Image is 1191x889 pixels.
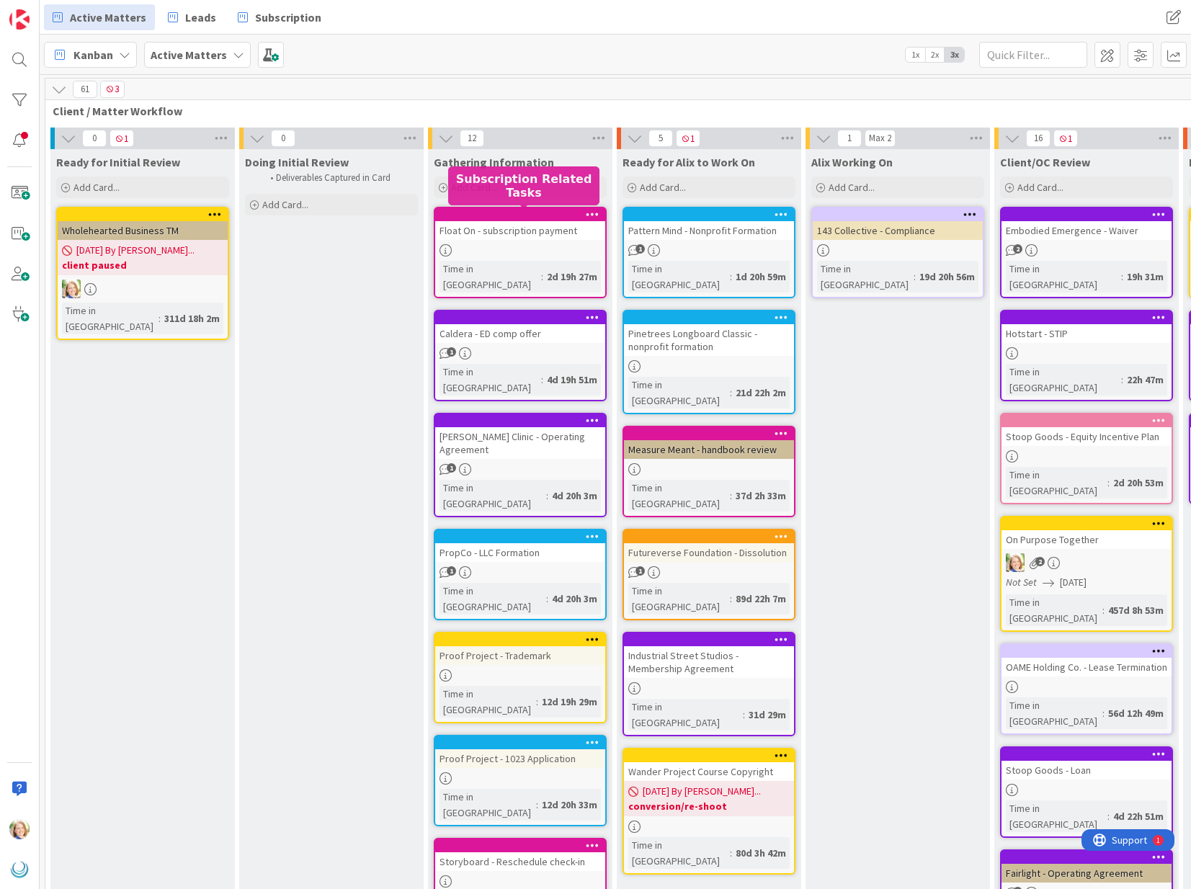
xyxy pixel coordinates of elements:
span: 61 [73,81,97,98]
a: Stoop Goods - Equity Incentive PlanTime in [GEOGRAPHIC_DATA]:2d 20h 53m [1000,413,1173,504]
span: 0 [82,130,107,147]
a: Active Matters [44,4,155,30]
span: : [536,797,538,813]
span: 12 [460,130,484,147]
span: : [1102,602,1105,618]
span: Active Matters [70,9,146,26]
div: Hotstart - STIP [1002,311,1172,343]
a: Caldera - ED comp offerTime in [GEOGRAPHIC_DATA]:4d 19h 51m [434,310,607,401]
div: Embodied Emergence - Waiver [1002,208,1172,240]
div: Wander Project Course Copyright [624,762,794,781]
span: Leads [185,9,216,26]
div: On Purpose Together [1002,530,1172,549]
div: Time in [GEOGRAPHIC_DATA] [440,480,546,511]
div: Time in [GEOGRAPHIC_DATA] [628,261,730,292]
a: Leads [159,4,225,30]
span: Add Card... [73,181,120,194]
div: OAME Holding Co. - Lease Termination [1002,658,1172,676]
span: [DATE] By [PERSON_NAME]... [643,784,761,799]
div: 143 Collective - Compliance [813,221,983,240]
div: Futureverse Foundation - Dissolution [624,543,794,562]
span: : [541,269,543,285]
h5: Subscription Related Tasks [454,172,594,200]
span: : [730,269,732,285]
li: Deliverables Captured in Card [262,172,416,184]
div: Caldera - ED comp offer [435,324,605,343]
span: Add Card... [262,198,308,211]
div: Time in [GEOGRAPHIC_DATA] [440,686,536,718]
div: Time in [GEOGRAPHIC_DATA] [440,583,546,615]
span: Subscription [255,9,321,26]
div: 2d 20h 53m [1110,475,1167,491]
img: AD [62,280,81,298]
span: 2x [925,48,945,62]
div: 19h 31m [1123,269,1167,285]
div: Time in [GEOGRAPHIC_DATA] [440,261,541,292]
div: 22h 47m [1123,372,1167,388]
a: 143 Collective - ComplianceTime in [GEOGRAPHIC_DATA]:19d 20h 56m [811,207,984,298]
span: 1 [635,566,645,576]
div: Time in [GEOGRAPHIC_DATA] [440,789,536,821]
a: Proof Project - TrademarkTime in [GEOGRAPHIC_DATA]:12d 19h 29m [434,632,607,723]
div: Proof Project - 1023 Application [435,749,605,768]
div: Stoop Goods - Equity Incentive Plan [1002,414,1172,446]
span: : [1121,372,1123,388]
span: : [730,385,732,401]
a: Pattern Mind - Nonprofit FormationTime in [GEOGRAPHIC_DATA]:1d 20h 59m [623,207,795,298]
div: Float On - subscription payment [435,221,605,240]
span: : [1107,808,1110,824]
span: Add Card... [640,181,686,194]
span: 2 [1013,244,1022,254]
b: conversion/re-shoot [628,799,790,813]
div: Time in [GEOGRAPHIC_DATA] [628,837,730,869]
a: Embodied Emergence - WaiverTime in [GEOGRAPHIC_DATA]:19h 31m [1000,207,1173,298]
div: 89d 22h 7m [732,591,790,607]
div: Proof Project - Trademark [435,646,605,665]
div: Fairlight - Operating Agreement [1002,851,1172,883]
div: Fairlight - Operating Agreement [1002,864,1172,883]
div: Pattern Mind - Nonprofit Formation [624,208,794,240]
span: [DATE] [1060,575,1087,590]
div: Futureverse Foundation - Dissolution [624,530,794,562]
div: Wholehearted Business TM [58,221,228,240]
div: AD [1002,553,1172,572]
span: 2 [1035,557,1045,566]
a: OAME Holding Co. - Lease TerminationTime in [GEOGRAPHIC_DATA]:56d 12h 49m [1000,643,1173,735]
a: Subscription [229,4,330,30]
span: Add Card... [829,181,875,194]
span: 0 [271,130,295,147]
div: OAME Holding Co. - Lease Termination [1002,645,1172,676]
span: 1x [906,48,925,62]
a: Proof Project - 1023 ApplicationTime in [GEOGRAPHIC_DATA]:12d 20h 33m [434,735,607,826]
div: Time in [GEOGRAPHIC_DATA] [1006,697,1102,729]
span: 1 [110,130,134,147]
div: 31d 29m [745,707,790,723]
div: 56d 12h 49m [1105,705,1167,721]
a: PropCo - LLC FormationTime in [GEOGRAPHIC_DATA]:4d 20h 3m [434,529,607,620]
div: Storyboard - Reschedule check-in [435,852,605,871]
div: Wander Project Course Copyright [624,749,794,781]
span: : [914,269,916,285]
a: Float On - subscription paymentTime in [GEOGRAPHIC_DATA]:2d 19h 27m [434,207,607,298]
a: Futureverse Foundation - DissolutionTime in [GEOGRAPHIC_DATA]:89d 22h 7m [623,529,795,620]
img: Visit kanbanzone.com [9,9,30,30]
div: Embodied Emergence - Waiver [1002,221,1172,240]
span: 1 [837,130,862,147]
span: : [541,372,543,388]
div: 4d 20h 3m [548,591,601,607]
div: 19d 20h 56m [916,269,978,285]
div: 4d 19h 51m [543,372,601,388]
div: Time in [GEOGRAPHIC_DATA] [1006,467,1107,499]
span: : [1121,269,1123,285]
span: Support [30,2,66,19]
div: Float On - subscription payment [435,208,605,240]
span: Gathering Information [434,155,554,169]
span: 5 [648,130,673,147]
div: 80d 3h 42m [732,845,790,861]
img: avatar [9,859,30,880]
span: Doing Initial Review [245,155,349,169]
a: Wander Project Course Copyright[DATE] By [PERSON_NAME]...conversion/re-shootTime in [GEOGRAPHIC_D... [623,748,795,875]
a: Industrial Street Studios - Membership AgreementTime in [GEOGRAPHIC_DATA]:31d 29m [623,632,795,736]
span: Kanban [73,46,113,63]
div: Stoop Goods - Loan [1002,748,1172,779]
